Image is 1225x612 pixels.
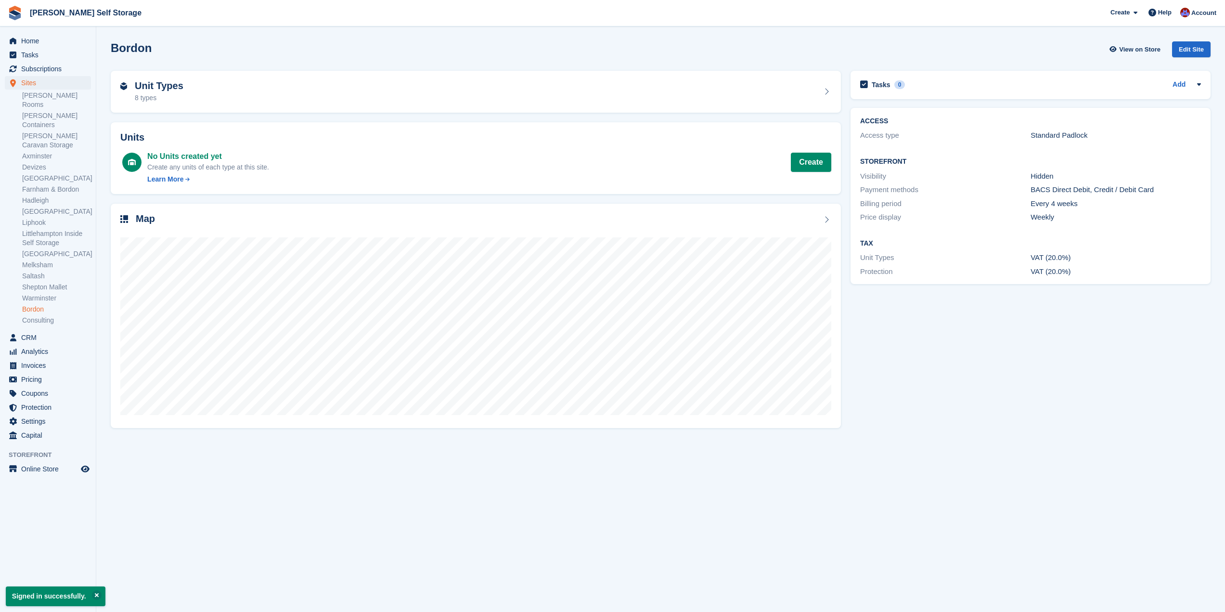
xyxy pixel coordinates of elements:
div: Billing period [860,198,1031,209]
h2: Bordon [111,41,152,54]
a: [GEOGRAPHIC_DATA] [22,249,91,259]
a: Preview store [79,463,91,475]
div: Weekly [1031,212,1201,223]
h2: Tasks [872,80,890,89]
span: Subscriptions [21,62,79,76]
div: Hidden [1031,171,1201,182]
div: Unit Types [860,252,1031,263]
a: menu [5,331,91,344]
div: Every 4 weeks [1031,198,1201,209]
a: menu [5,462,91,476]
h2: Map [136,213,155,224]
div: 0 [894,80,905,89]
a: Map [111,204,841,429]
h2: Unit Types [135,80,183,91]
h2: Storefront [860,158,1201,166]
span: Protection [21,401,79,414]
a: Farnham & Bordon [22,185,91,194]
a: menu [5,387,91,400]
div: No Units created yet [147,151,269,162]
a: Liphook [22,218,91,227]
span: Account [1191,8,1216,18]
a: menu [5,76,91,90]
div: Price display [860,212,1031,223]
a: [PERSON_NAME] Self Storage [26,5,145,21]
a: menu [5,429,91,442]
span: View on Store [1119,45,1161,54]
h2: Tax [860,240,1201,247]
a: menu [5,62,91,76]
div: Access type [860,130,1031,141]
a: Edit Site [1172,41,1211,61]
img: Tim Brant-Coles [1180,8,1190,17]
span: Help [1158,8,1172,17]
a: Consulting [22,316,91,325]
a: [PERSON_NAME] Caravan Storage [22,131,91,150]
span: Invoices [21,359,79,372]
span: Home [21,34,79,48]
a: [GEOGRAPHIC_DATA] [22,174,91,183]
span: Analytics [21,345,79,358]
a: menu [5,345,91,358]
a: menu [5,48,91,62]
div: BACS Direct Debit, Credit / Debit Card [1031,184,1201,195]
img: unit-icn-white-d235c252c4782ee186a2df4c2286ac11bc0d7b43c5caf8ab1da4ff888f7e7cf9.svg [128,159,136,166]
a: Melksham [22,260,91,270]
a: Learn More [147,174,269,184]
div: VAT (20.0%) [1031,266,1201,277]
span: CRM [21,331,79,344]
a: Devizes [22,163,91,172]
a: [PERSON_NAME] Rooms [22,91,91,109]
div: Visibility [860,171,1031,182]
a: [GEOGRAPHIC_DATA] [22,207,91,216]
a: menu [5,415,91,428]
span: Online Store [21,462,79,476]
a: menu [5,34,91,48]
a: Saltash [22,272,91,281]
span: Pricing [21,373,79,386]
div: Protection [860,266,1031,277]
span: Settings [21,415,79,428]
div: Edit Site [1172,41,1211,57]
h2: ACCESS [860,117,1201,125]
a: menu [5,373,91,386]
div: Create any units of each type at this site. [147,162,269,172]
img: stora-icon-8386f47178a22dfd0bd8f6a31ec36ba5ce8667c1dd55bd0f319d3a0aa187defe.svg [8,6,22,20]
a: Add [1173,79,1186,91]
a: menu [5,359,91,372]
div: VAT (20.0%) [1031,252,1201,263]
a: View on Store [1108,41,1164,57]
a: Axminster [22,152,91,161]
a: Unit Types 8 types [111,71,841,113]
a: Hadleigh [22,196,91,205]
a: menu [5,401,91,414]
h2: Units [120,132,831,143]
span: Storefront [9,450,96,460]
a: [PERSON_NAME] Containers [22,111,91,130]
a: Littlehampton Inside Self Storage [22,229,91,247]
span: Create [1110,8,1130,17]
a: Warminster [22,294,91,303]
span: Coupons [21,387,79,400]
button: Create [791,153,831,172]
img: unit-type-icn-2b2737a686de81e16bb02015468b77c625bbabd49415b5ef34ead5e3b44a266d.svg [120,82,127,90]
a: Shepton Mallet [22,283,91,292]
div: Standard Padlock [1031,130,1201,141]
div: 8 types [135,93,183,103]
p: Signed in successfully. [6,586,105,606]
div: Payment methods [860,184,1031,195]
span: Sites [21,76,79,90]
span: Tasks [21,48,79,62]
img: map-icn-33ee37083ee616e46c38cad1a60f524a97daa1e2b2c8c0bc3eb3415660979fc1.svg [120,215,128,223]
div: Learn More [147,174,183,184]
span: Capital [21,429,79,442]
a: Bordon [22,305,91,314]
